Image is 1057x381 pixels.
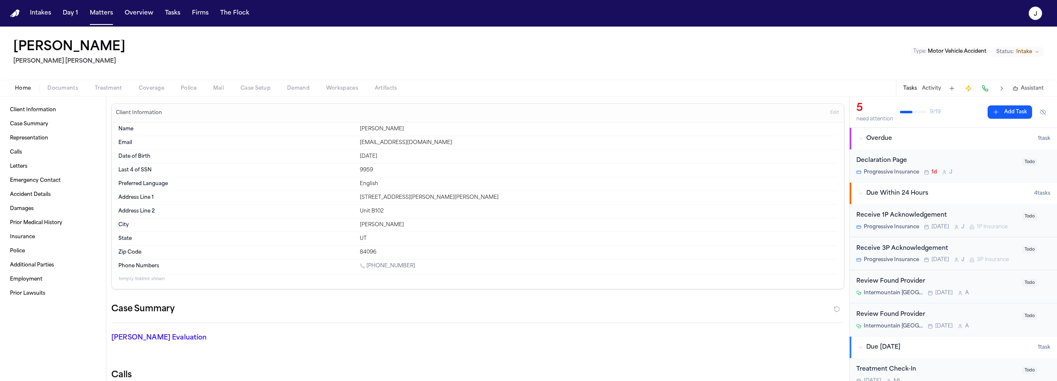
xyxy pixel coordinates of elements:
[111,369,844,381] h2: Calls
[7,160,99,173] a: Letters
[360,153,837,160] div: [DATE]
[10,262,54,269] span: Additional Parties
[10,234,35,240] span: Insurance
[1038,135,1050,142] span: 1 task
[850,204,1057,237] div: Open task: Receive 1P Acknowledgement
[10,248,25,254] span: Police
[59,6,81,21] button: Day 1
[922,85,941,92] button: Activity
[118,208,355,215] dt: Address Line 2
[856,102,893,115] div: 5
[10,10,20,17] a: Home
[866,343,900,352] span: Due [DATE]
[930,109,941,115] span: 9 / 19
[10,177,61,184] span: Emergency Contact
[15,85,31,92] span: Home
[7,230,99,244] a: Insurance
[856,244,1017,254] div: Receive 3P Acknowledgement
[864,256,919,263] span: Progressive Insurance
[1034,11,1037,17] text: J
[7,216,99,230] a: Prior Medical History
[913,49,927,54] span: Type :
[979,83,991,94] button: Make a Call
[7,103,99,117] a: Client Information
[121,6,157,21] a: Overview
[864,224,919,230] span: Progressive Insurance
[850,270,1057,303] div: Open task: Review Found Provider
[856,277,1017,286] div: Review Found Provider
[1022,212,1037,220] span: Todo
[10,220,62,226] span: Prior Medical History
[7,174,99,187] a: Emergency Contact
[181,85,197,92] span: Police
[856,365,1017,374] div: Treatment Check-In
[850,303,1057,336] div: Open task: Review Found Provider
[830,110,839,116] span: Edit
[118,126,355,132] dt: Name
[162,6,184,21] a: Tasks
[7,287,99,300] a: Prior Lawsuits
[13,40,125,55] h1: [PERSON_NAME]
[10,149,22,156] span: Calls
[118,167,355,173] dt: Last 4 of SSN
[949,169,952,176] span: J
[287,85,310,92] span: Demand
[7,188,99,201] a: Accident Details
[118,249,355,256] dt: Zip Code
[1021,85,1044,92] span: Assistant
[189,6,212,21] button: Firms
[10,205,34,212] span: Damages
[118,263,159,269] span: Phone Numbers
[217,6,253,21] button: The Flock
[241,85,270,92] span: Case Setup
[360,167,837,173] div: 9959
[996,49,1014,55] span: Status:
[932,224,949,230] span: [DATE]
[850,337,1057,358] button: Due [DATE]1task
[1016,49,1032,55] span: Intake
[86,6,116,21] a: Matters
[850,149,1057,182] div: Open task: Declaration Page
[360,235,837,242] div: UT
[1038,344,1050,351] span: 1 task
[977,224,1008,230] span: 1P Insurance
[360,208,837,215] div: Unit B102
[856,116,893,122] div: need attention
[213,85,224,92] span: Mail
[1013,85,1044,92] button: Assistant
[360,263,415,269] a: Call 1 (708) 275-3614
[7,273,99,286] a: Employment
[13,40,125,55] button: Edit matter name
[10,290,45,297] span: Prior Lawsuits
[828,106,841,120] button: Edit
[1035,105,1050,119] button: Hide completed tasks (⌘⇧H)
[360,222,837,228] div: [PERSON_NAME]
[7,244,99,258] a: Police
[95,85,122,92] span: Treatment
[27,6,54,21] button: Intakes
[1022,366,1037,374] span: Todo
[111,333,349,343] p: [PERSON_NAME] Evaluation
[114,110,164,116] h3: Client Information
[856,156,1017,166] div: Declaration Page
[963,83,974,94] button: Create Immediate Task
[932,256,949,263] span: [DATE]
[139,85,164,92] span: Coverage
[10,276,42,283] span: Employment
[118,276,837,282] p: 1 empty field not shown.
[1022,279,1037,287] span: Todo
[326,85,358,92] span: Workspaces
[10,121,48,127] span: Case Summary
[866,134,892,143] span: Overdue
[118,194,355,201] dt: Address Line 1
[7,259,99,272] a: Additional Parties
[932,169,937,176] span: 1d
[935,290,953,296] span: [DATE]
[961,256,964,263] span: J
[1034,190,1050,197] span: 4 task s
[7,146,99,159] a: Calls
[111,303,175,316] h2: Case Summary
[1022,312,1037,320] span: Todo
[118,139,355,146] dt: Email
